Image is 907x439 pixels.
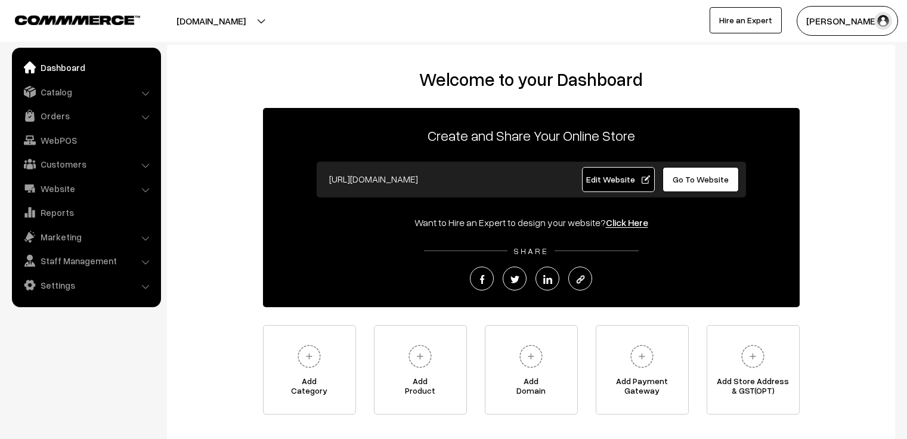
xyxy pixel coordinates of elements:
[507,246,555,256] span: SHARE
[586,174,650,184] span: Edit Website
[15,178,157,199] a: Website
[707,325,800,415] a: Add Store Address& GST(OPT)
[485,376,577,400] span: Add Domain
[15,250,157,271] a: Staff Management
[797,6,898,36] button: [PERSON_NAME]
[485,325,578,415] a: AddDomain
[263,215,800,230] div: Want to Hire an Expert to design your website?
[663,167,739,192] a: Go To Website
[293,340,326,373] img: plus.svg
[596,376,688,400] span: Add Payment Gateway
[707,376,799,400] span: Add Store Address & GST(OPT)
[15,129,157,151] a: WebPOS
[736,340,769,373] img: plus.svg
[135,6,287,36] button: [DOMAIN_NAME]
[596,325,689,415] a: Add PaymentGateway
[374,376,466,400] span: Add Product
[626,340,658,373] img: plus.svg
[15,274,157,296] a: Settings
[404,340,437,373] img: plus.svg
[15,12,119,26] a: COMMMERCE
[15,16,140,24] img: COMMMERCE
[15,153,157,175] a: Customers
[710,7,782,33] a: Hire an Expert
[874,12,892,30] img: user
[179,69,883,90] h2: Welcome to your Dashboard
[673,174,729,184] span: Go To Website
[15,226,157,248] a: Marketing
[515,340,547,373] img: plus.svg
[606,217,648,228] a: Click Here
[15,105,157,126] a: Orders
[15,202,157,223] a: Reports
[374,325,467,415] a: AddProduct
[582,167,655,192] a: Edit Website
[15,57,157,78] a: Dashboard
[15,81,157,103] a: Catalog
[264,376,355,400] span: Add Category
[263,325,356,415] a: AddCategory
[263,125,800,146] p: Create and Share Your Online Store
